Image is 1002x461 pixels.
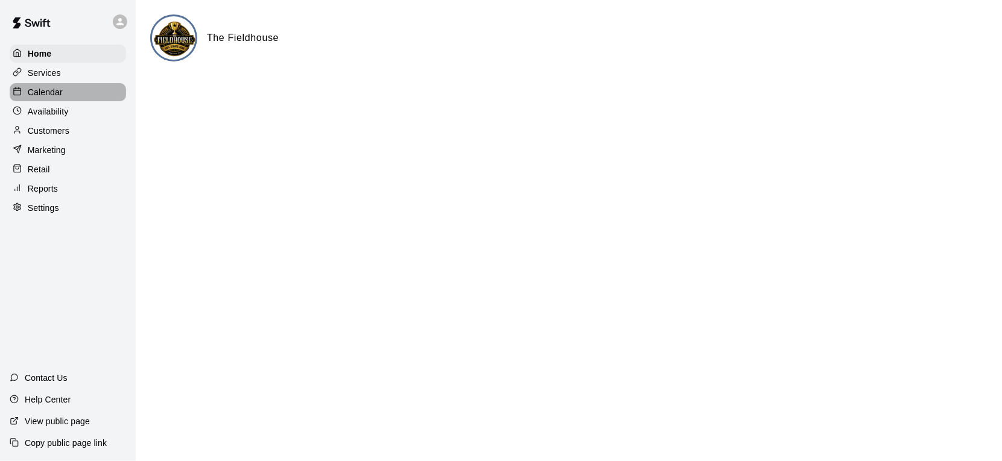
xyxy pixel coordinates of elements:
[28,48,52,60] p: Home
[25,372,68,384] p: Contact Us
[25,394,71,406] p: Help Center
[207,30,279,46] h6: The Fieldhouse
[10,199,126,217] a: Settings
[28,183,58,195] p: Reports
[25,415,90,427] p: View public page
[10,83,126,101] a: Calendar
[10,64,126,82] a: Services
[10,141,126,159] a: Marketing
[28,105,69,118] p: Availability
[10,180,126,198] a: Reports
[28,125,69,137] p: Customers
[25,437,107,449] p: Copy public page link
[10,122,126,140] a: Customers
[10,45,126,63] a: Home
[28,163,50,175] p: Retail
[10,102,126,121] a: Availability
[28,144,66,156] p: Marketing
[152,16,197,61] img: The Fieldhouse logo
[28,67,61,79] p: Services
[28,202,59,214] p: Settings
[28,86,63,98] p: Calendar
[10,160,126,178] a: Retail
